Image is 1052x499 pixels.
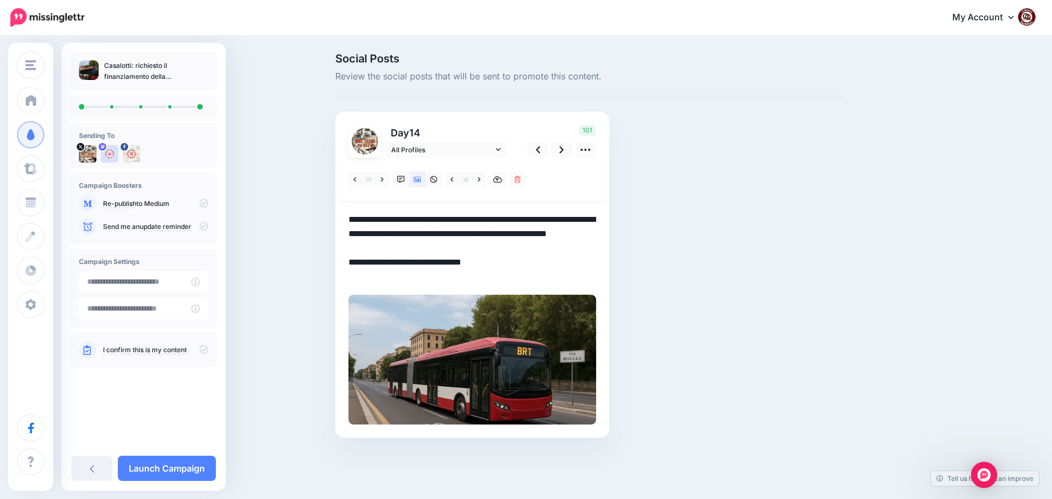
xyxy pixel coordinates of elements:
img: uTTNWBrh-84924.jpeg [352,128,378,154]
img: menu.png [25,60,36,70]
h4: Campaign Boosters [79,181,208,190]
span: Social Posts [335,53,844,64]
img: 050de3f3d3ada7ea77b56811f3f0fac8_thumb.jpg [79,60,99,80]
a: Tell us how we can improve [931,471,1039,486]
span: 14 [409,127,420,139]
div: Open Intercom Messenger [971,462,997,488]
p: Send me an [103,222,208,232]
a: update reminder [140,222,191,231]
h4: Sending To [79,131,208,140]
p: Casalotti: richiesto il finanziamento della progettazione del BRT [104,60,208,82]
p: to Medium [103,199,208,209]
img: user_default_image.png [101,145,118,163]
a: I confirm this is my content [103,346,187,354]
img: Missinglettr [10,8,84,27]
h4: Campaign Settings [79,257,208,266]
img: 050de3f3d3ada7ea77b56811f3f0fac8.jpg [348,295,596,425]
p: Day [386,125,508,141]
img: 463453305_2684324355074873_6393692129472495966_n-bsa154739.jpg [123,145,140,163]
span: 101 [579,125,596,136]
span: Review the social posts that will be sent to promote this content. [335,70,844,84]
a: Re-publish [103,199,136,208]
a: My Account [941,4,1036,31]
a: All Profiles [386,142,506,158]
img: uTTNWBrh-84924.jpeg [79,145,96,163]
span: All Profiles [391,144,493,156]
